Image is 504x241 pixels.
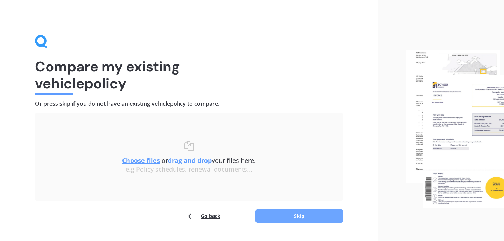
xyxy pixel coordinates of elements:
h1: Compare my existing vehicle policy [35,58,343,92]
h4: Or press skip if you do not have an existing vehicle policy to compare. [35,100,343,108]
u: Choose files [122,156,160,165]
span: or your files here. [122,156,256,165]
button: Go back [187,209,220,223]
b: drag and drop [168,156,212,165]
button: Skip [255,209,343,223]
img: files.webp [406,50,504,208]
div: e.g Policy schedules, renewal documents... [49,166,329,173]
